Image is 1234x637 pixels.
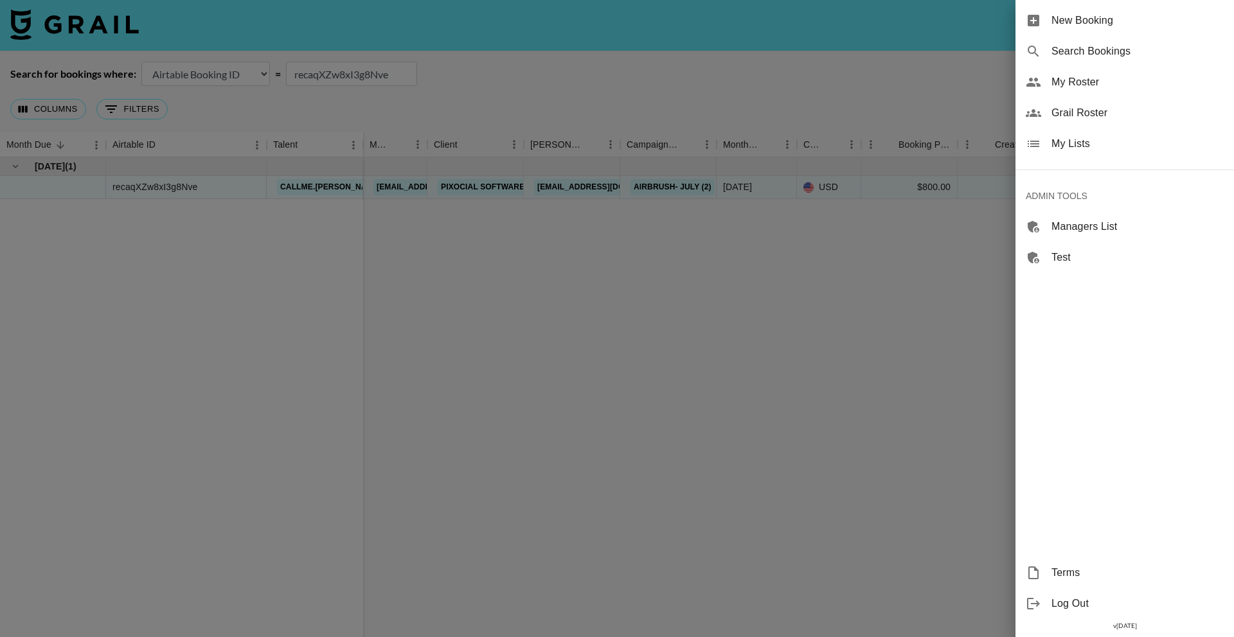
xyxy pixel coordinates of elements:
div: New Booking [1015,5,1234,36]
span: Log Out [1051,596,1224,611]
div: ADMIN TOOLS [1015,180,1234,211]
span: Test [1051,250,1224,265]
div: My Roster [1015,67,1234,98]
span: My Lists [1051,136,1224,152]
span: Managers List [1051,219,1224,234]
div: Log Out [1015,588,1234,619]
div: My Lists [1015,128,1234,159]
span: New Booking [1051,13,1224,28]
span: Terms [1051,565,1224,580]
div: Terms [1015,557,1234,588]
span: Grail Roster [1051,105,1224,121]
div: Test [1015,242,1234,273]
div: Search Bookings [1015,36,1234,67]
div: Managers List [1015,211,1234,242]
span: My Roster [1051,74,1224,90]
div: Grail Roster [1015,98,1234,128]
div: v [DATE] [1015,619,1234,633]
span: Search Bookings [1051,44,1224,59]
